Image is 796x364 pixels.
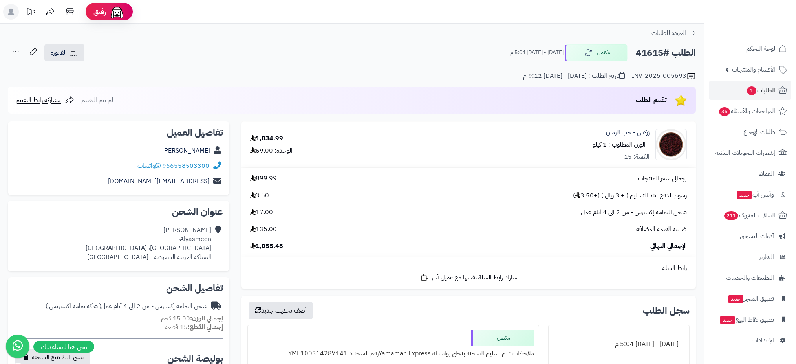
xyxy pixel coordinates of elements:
[161,314,223,323] small: 15.00 كجم
[167,354,223,363] h2: بوليصة الشحن
[244,264,693,273] div: رابط السلة
[250,191,269,200] span: 3.50
[724,211,738,220] span: 211
[709,123,791,142] a: طلبات الإرجاع
[46,302,207,311] div: شحن اليمامة إكسبرس - من 2 الى 4 أيام عمل
[44,44,84,61] a: الفاتورة
[573,191,687,200] span: رسوم الدفع عند التسليم ( + 3 ريال ) (+3.50 )
[709,227,791,246] a: أدوات التسويق
[253,346,534,361] div: ملاحظات : تم تسليم الشحنة بنجاح بواسطة Yamamah Expressرقم الشحنة: YME100314287141
[250,174,277,183] span: 899.99
[86,226,211,261] div: [PERSON_NAME] Alyasmeen، [GEOGRAPHIC_DATA]، [GEOGRAPHIC_DATA] المملكة العربية السعودية - [GEOGRAP...
[606,128,650,137] a: زركش - حب الرمان
[16,96,61,105] span: مشاركة رابط التقييم
[709,102,791,121] a: المراجعات والأسئلة35
[432,273,517,282] span: شارك رابط السلة نفسها مع عميل آخر
[188,322,223,332] strong: إجمالي القطع:
[250,146,293,155] div: الوحدة: 69.00
[249,302,313,319] button: أضف تحديث جديد
[728,293,774,304] span: تطبيق المتجر
[250,242,283,251] span: 1,055.48
[523,72,625,81] div: تاريخ الطلب : [DATE] - [DATE] 9:12 م
[510,49,564,57] small: [DATE] - [DATE] 5:04 م
[759,252,774,263] span: التقارير
[14,283,223,293] h2: تفاصيل الشحن
[162,146,210,155] a: [PERSON_NAME]
[709,268,791,287] a: التطبيقات والخدمات
[32,353,84,362] span: نسخ رابط تتبع الشحنة
[709,185,791,204] a: وآتس آبجديد
[250,208,273,217] span: 17.00
[137,161,161,171] a: واتساب
[709,164,791,183] a: العملاء
[593,140,650,149] small: - الوزن المطلوب : 1 كيلو
[737,191,752,199] span: جديد
[709,248,791,267] a: التقارير
[650,242,687,251] span: الإجمالي النهائي
[636,96,667,105] span: تقييم الطلب
[51,48,67,57] span: الفاتورة
[565,44,628,61] button: مكتمل
[93,7,106,17] span: رفيق
[709,310,791,329] a: تطبيق نقاط البيعجديد
[720,316,735,324] span: جديد
[709,331,791,350] a: الإعدادات
[747,86,756,95] span: 1
[728,295,743,303] span: جديد
[709,143,791,162] a: إشعارات التحويلات البنكية
[638,174,687,183] span: إجمالي سعر المنتجات
[709,289,791,308] a: تطبيق المتجرجديد
[14,128,223,137] h2: تفاصيل العميل
[420,272,517,282] a: شارك رابط السلة نفسها مع عميل آخر
[709,39,791,58] a: لوحة التحكم
[709,206,791,225] a: السلات المتروكة211
[715,147,775,158] span: إشعارات التحويلات البنكية
[752,335,774,346] span: الإعدادات
[632,72,696,81] div: INV-2025-005693
[165,322,223,332] small: 15 قطعة
[719,314,774,325] span: تطبيق نقاط البيع
[624,153,650,162] div: الكمية: 15
[21,4,40,22] a: تحديثات المنصة
[732,64,775,75] span: الأقسام والمنتجات
[746,85,775,96] span: الطلبات
[651,28,686,38] span: العودة للطلبات
[736,189,774,200] span: وآتس آب
[636,225,687,234] span: ضريبة القيمة المضافة
[250,134,283,143] div: 1,034.99
[746,43,775,54] span: لوحة التحكم
[726,272,774,283] span: التطبيقات والخدمات
[643,306,690,315] h3: سجل الطلب
[81,96,113,105] span: لم يتم التقييم
[471,330,534,346] div: مكتمل
[46,301,101,311] span: ( شركة يمامة اكسبريس )
[14,207,223,217] h2: عنوان الشحن
[636,45,696,61] h2: الطلب #41615
[162,161,209,171] a: 966558503300
[553,336,684,352] div: [DATE] - [DATE] 5:04 م
[109,4,125,20] img: ai-face.png
[743,127,775,138] span: طلبات الإرجاع
[718,106,775,117] span: المراجعات والأسئلة
[723,210,775,221] span: السلات المتروكة
[16,96,74,105] a: مشاركة رابط التقييم
[190,314,223,323] strong: إجمالي الوزن:
[759,168,774,179] span: العملاء
[250,225,277,234] span: 135.00
[651,28,696,38] a: العودة للطلبات
[581,208,687,217] span: شحن اليمامة إكسبرس - من 2 الى 4 أيام عمل
[719,107,730,116] span: 35
[108,176,209,186] a: [EMAIL_ADDRESS][DOMAIN_NAME]
[656,129,686,160] img: 1715024181-Dried%20Pomegranate%20Seeds-90x90.jpg
[740,231,774,242] span: أدوات التسويق
[709,81,791,100] a: الطلبات1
